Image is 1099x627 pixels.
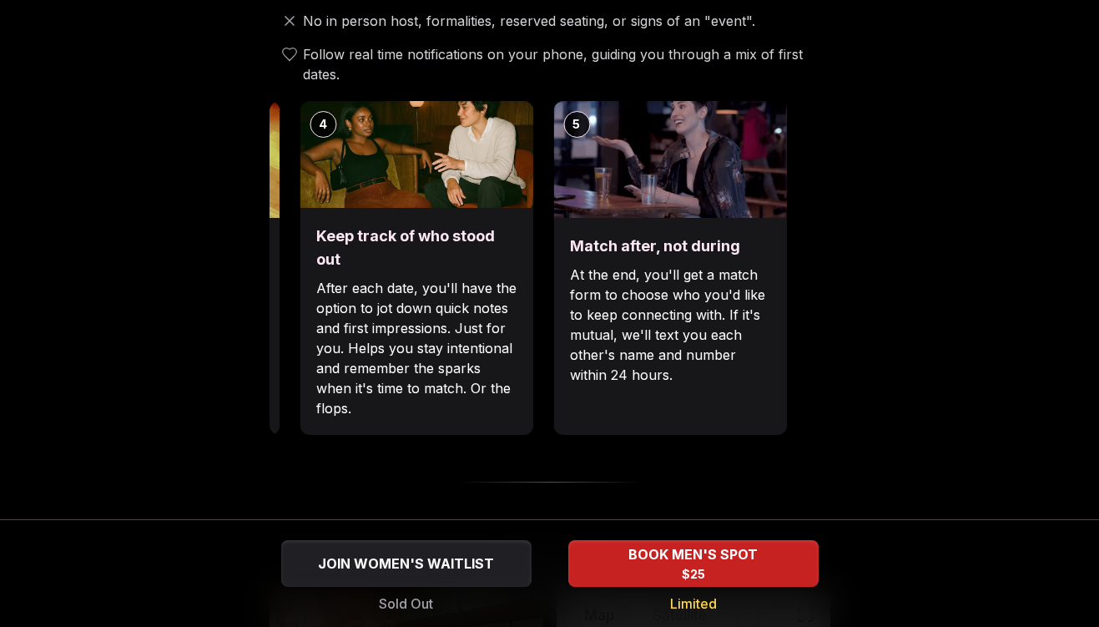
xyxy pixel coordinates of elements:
span: No in person host, formalities, reserved seating, or signs of an "event". [303,11,755,31]
button: JOIN WOMEN'S WAITLIST - Sold Out [281,540,532,587]
img: Keep track of who stood out [300,101,533,208]
span: Sold Out [379,594,433,614]
span: JOIN WOMEN'S WAITLIST [315,554,497,574]
span: Limited [670,594,717,614]
div: 5 [563,111,590,138]
img: Match after, not during [553,101,787,218]
div: 4 [310,111,336,138]
h3: Keep track of who stood out [316,225,517,271]
span: $25 [682,566,705,583]
img: Break the ice with prompts [46,101,280,218]
button: BOOK MEN'S SPOT - Limited [568,540,819,587]
span: Follow real time notifications on your phone, guiding you through a mix of first dates. [303,44,824,84]
span: BOOK MEN'S SPOT [625,544,761,564]
p: At the end, you'll get a match form to choose who you'd like to keep connecting with. If it's mut... [570,265,770,385]
p: After each date, you'll have the option to jot down quick notes and first impressions. Just for y... [316,278,517,418]
h3: Match after, not during [570,235,770,258]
